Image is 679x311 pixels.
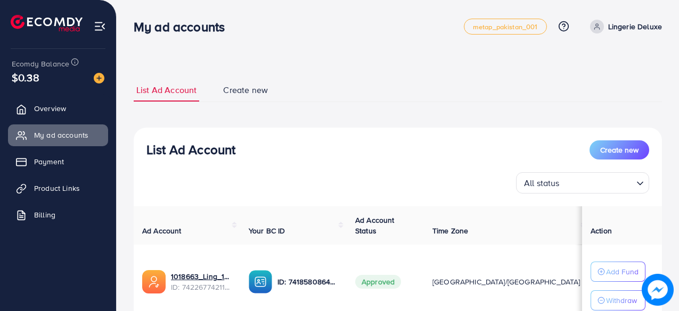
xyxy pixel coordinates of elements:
span: Action [591,225,612,236]
span: $0.38 [12,70,39,85]
span: Ecomdy Balance [12,58,69,69]
h3: My ad accounts [134,19,233,35]
p: Withdraw [606,294,637,307]
span: Your BC ID [249,225,285,236]
a: 1018663_Ling_1728226774953 [171,271,232,282]
h3: List Ad Account [146,142,235,157]
span: Overview [34,103,66,114]
button: Create new [590,140,649,159]
span: All status [522,175,562,191]
span: Ad Account Status [355,215,395,236]
img: image [94,73,104,83]
a: Lingerie Deluxe [586,20,662,33]
a: Overview [8,98,108,119]
span: Billing [34,209,55,220]
a: Payment [8,151,108,172]
p: Add Fund [606,265,639,278]
a: metap_pakistan_001 [464,19,547,35]
span: List Ad Account [136,84,197,96]
span: Approved [355,275,401,289]
span: My ad accounts [34,130,88,140]
span: metap_pakistan_001 [473,23,538,30]
img: image [642,274,674,306]
a: My ad accounts [8,124,108,146]
span: Payment [34,156,64,167]
button: Withdraw [591,290,645,310]
img: menu [94,20,106,32]
span: Time Zone [432,225,468,236]
a: Billing [8,204,108,225]
p: Lingerie Deluxe [608,20,662,33]
img: ic-ba-acc.ded83a64.svg [249,270,272,293]
span: Create new [600,145,639,155]
span: Ad Account [142,225,182,236]
div: Search for option [516,172,649,194]
div: <span class='underline'>1018663_Ling_1728226774953</span></br>7422677421117374465 [171,271,232,293]
a: Product Links [8,178,108,199]
img: logo [11,15,83,31]
span: ID: 7422677421117374465 [171,282,232,292]
span: [GEOGRAPHIC_DATA]/[GEOGRAPHIC_DATA] [432,276,580,287]
span: Create new [223,84,268,96]
img: ic-ads-acc.e4c84228.svg [142,270,166,293]
input: Search for option [563,173,632,191]
button: Add Fund [591,262,645,282]
p: ID: 7418580864520683536 [277,275,338,288]
span: Product Links [34,183,80,194]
